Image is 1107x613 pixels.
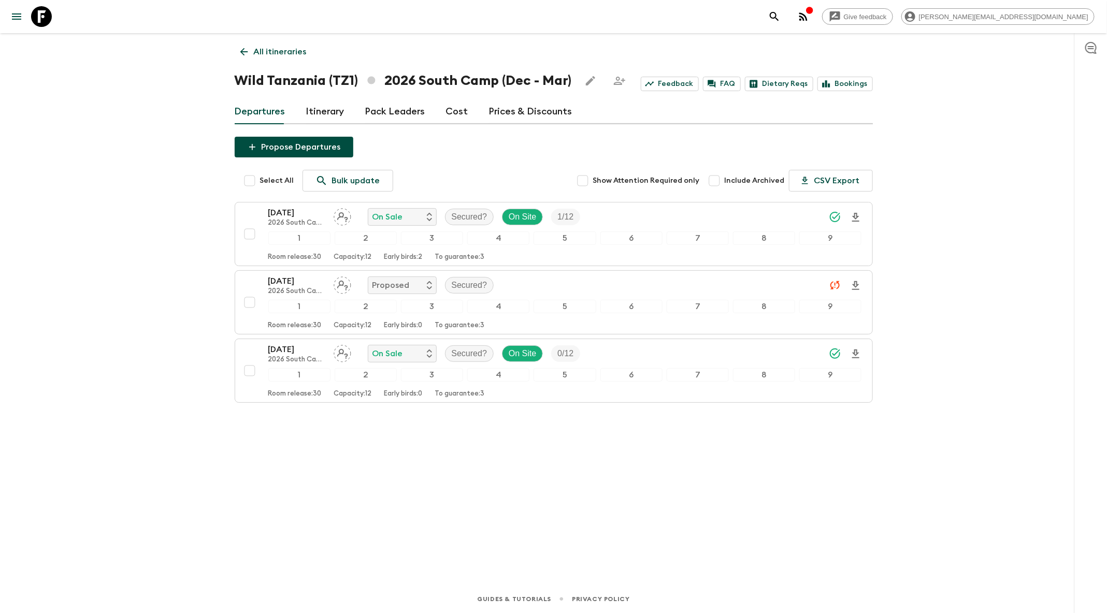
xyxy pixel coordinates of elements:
[268,390,322,398] p: Room release: 30
[268,207,325,219] p: [DATE]
[829,211,841,223] svg: Synced Successfully
[306,99,344,124] a: Itinerary
[401,231,463,245] div: 3
[235,137,353,157] button: Propose Departures
[335,368,397,382] div: 2
[435,390,485,398] p: To guarantee: 3
[372,347,403,360] p: On Sale
[667,231,729,245] div: 7
[509,347,536,360] p: On Site
[593,176,700,186] span: Show Attention Required only
[268,368,330,382] div: 1
[534,300,596,313] div: 5
[551,209,580,225] div: Trip Fill
[332,174,380,187] p: Bulk update
[372,211,403,223] p: On Sale
[445,209,494,225] div: Secured?
[901,8,1095,25] div: [PERSON_NAME][EMAIL_ADDRESS][DOMAIN_NAME]
[384,322,423,330] p: Early birds: 0
[401,368,463,382] div: 3
[850,280,862,292] svg: Download Onboarding
[401,300,463,313] div: 3
[725,176,785,186] span: Include Archived
[334,253,372,261] p: Capacity: 12
[335,300,397,313] div: 2
[268,322,322,330] p: Room release: 30
[850,211,862,224] svg: Download Onboarding
[365,99,425,124] a: Pack Leaders
[799,231,861,245] div: 9
[254,46,307,58] p: All itineraries
[829,347,841,360] svg: Synced Successfully
[600,368,663,382] div: 6
[733,231,795,245] div: 8
[334,280,351,288] span: Assign pack leader
[268,275,325,287] p: [DATE]
[667,300,729,313] div: 7
[733,368,795,382] div: 8
[235,202,873,266] button: [DATE]2026 South Camp (Dec - Mar)Assign pack leaderOn SaleSecured?On SiteTrip Fill123456789Room r...
[600,300,663,313] div: 6
[467,368,529,382] div: 4
[334,211,351,220] span: Assign pack leader
[334,390,372,398] p: Capacity: 12
[509,211,536,223] p: On Site
[534,368,596,382] div: 5
[335,231,397,245] div: 2
[502,209,543,225] div: On Site
[303,170,393,192] a: Bulk update
[445,277,494,294] div: Secured?
[268,287,325,296] p: 2026 South Camp (Dec - Mar)
[260,176,294,186] span: Select All
[235,99,285,124] a: Departures
[467,300,529,313] div: 4
[580,70,601,91] button: Edit this itinerary
[235,41,312,62] a: All itineraries
[502,345,543,362] div: On Site
[667,368,729,382] div: 7
[600,231,663,245] div: 6
[572,593,629,605] a: Privacy Policy
[534,231,596,245] div: 5
[334,348,351,356] span: Assign pack leader
[467,231,529,245] div: 4
[334,322,372,330] p: Capacity: 12
[703,77,741,91] a: FAQ
[789,170,873,192] button: CSV Export
[452,347,487,360] p: Secured?
[235,339,873,403] button: [DATE]2026 South Camp (Dec - Mar)Assign pack leaderOn SaleSecured?On SiteTrip Fill123456789Room r...
[384,253,423,261] p: Early birds: 2
[829,279,841,291] svg: Unable to sync - Check prices and secured
[764,6,785,27] button: search adventures
[489,99,572,124] a: Prices & Discounts
[838,13,893,21] span: Give feedback
[372,279,410,291] p: Proposed
[235,270,873,334] button: [DATE]2026 South Camp (Dec - Mar)Assign pack leaderProposedSecured?123456789Room release:30Capaci...
[268,219,325,227] p: 2026 South Camp (Dec - Mar)
[268,300,330,313] div: 1
[445,345,494,362] div: Secured?
[452,279,487,291] p: Secured?
[6,6,27,27] button: menu
[850,348,862,360] svg: Download Onboarding
[446,99,468,124] a: Cost
[913,13,1094,21] span: [PERSON_NAME][EMAIL_ADDRESS][DOMAIN_NAME]
[557,211,573,223] p: 1 / 12
[609,70,630,91] span: Share this itinerary
[235,70,572,91] h1: Wild Tanzania (TZ1) 2026 South Camp (Dec - Mar)
[268,231,330,245] div: 1
[799,368,861,382] div: 9
[268,343,325,356] p: [DATE]
[799,300,861,313] div: 9
[477,593,551,605] a: Guides & Tutorials
[551,345,580,362] div: Trip Fill
[268,253,322,261] p: Room release: 30
[452,211,487,223] p: Secured?
[822,8,893,25] a: Give feedback
[641,77,699,91] a: Feedback
[435,322,485,330] p: To guarantee: 3
[817,77,873,91] a: Bookings
[435,253,485,261] p: To guarantee: 3
[557,347,573,360] p: 0 / 12
[733,300,795,313] div: 8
